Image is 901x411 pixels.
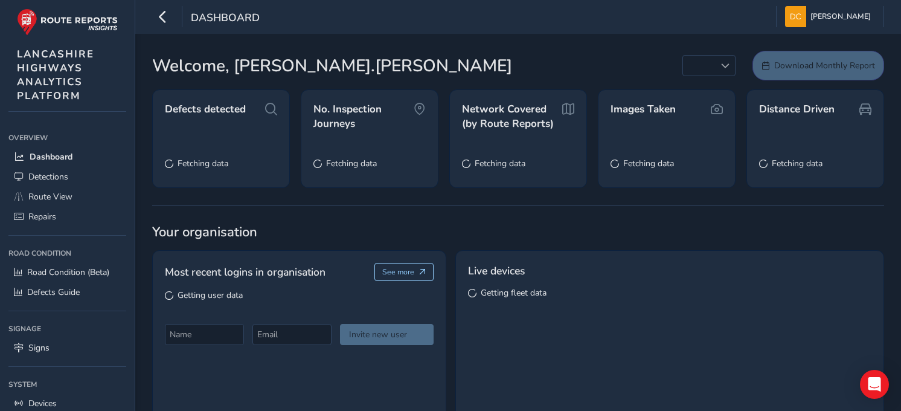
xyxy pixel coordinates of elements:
span: Dashboard [191,10,260,27]
span: See more [382,267,414,277]
a: Defects Guide [8,282,126,302]
span: Live devices [468,263,525,279]
span: Fetching data [772,158,822,169]
input: Email [252,324,332,345]
span: Route View [28,191,72,202]
span: Defects Guide [27,286,80,298]
span: LANCASHIRE HIGHWAYS ANALYTICS PLATFORM [17,47,94,103]
span: Fetching data [178,158,228,169]
span: Fetching data [326,158,377,169]
span: Images Taken [611,102,676,117]
span: Getting user data [178,290,243,301]
span: Detections [28,171,68,183]
span: Distance Driven [759,102,835,117]
span: No. Inspection Journeys [313,102,414,131]
span: Repairs [28,211,56,222]
span: Getting fleet data [481,287,547,299]
a: Route View [8,187,126,207]
div: Overview [8,129,126,147]
span: Signs [28,342,50,354]
span: Fetching data [623,158,674,169]
span: Road Condition (Beta) [27,267,109,278]
button: See more [374,263,434,281]
span: Most recent logins in organisation [165,264,325,280]
span: Fetching data [475,158,525,169]
a: Dashboard [8,147,126,167]
div: Road Condition [8,244,126,262]
a: Signs [8,338,126,358]
img: diamond-layout [785,6,806,27]
a: Road Condition (Beta) [8,262,126,282]
span: [PERSON_NAME] [810,6,871,27]
span: Devices [28,398,57,409]
a: Repairs [8,207,126,227]
div: Open Intercom Messenger [860,370,889,399]
span: Network Covered (by Route Reports) [462,102,562,131]
div: Signage [8,320,126,338]
a: Detections [8,167,126,187]
span: Your organisation [152,223,884,241]
img: rr logo [17,8,118,36]
input: Name [165,324,244,345]
div: System [8,375,126,393]
span: Dashboard [30,151,72,163]
button: [PERSON_NAME] [785,6,875,27]
span: Welcome, [PERSON_NAME].[PERSON_NAME] [152,53,512,79]
span: Defects detected [165,102,246,117]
